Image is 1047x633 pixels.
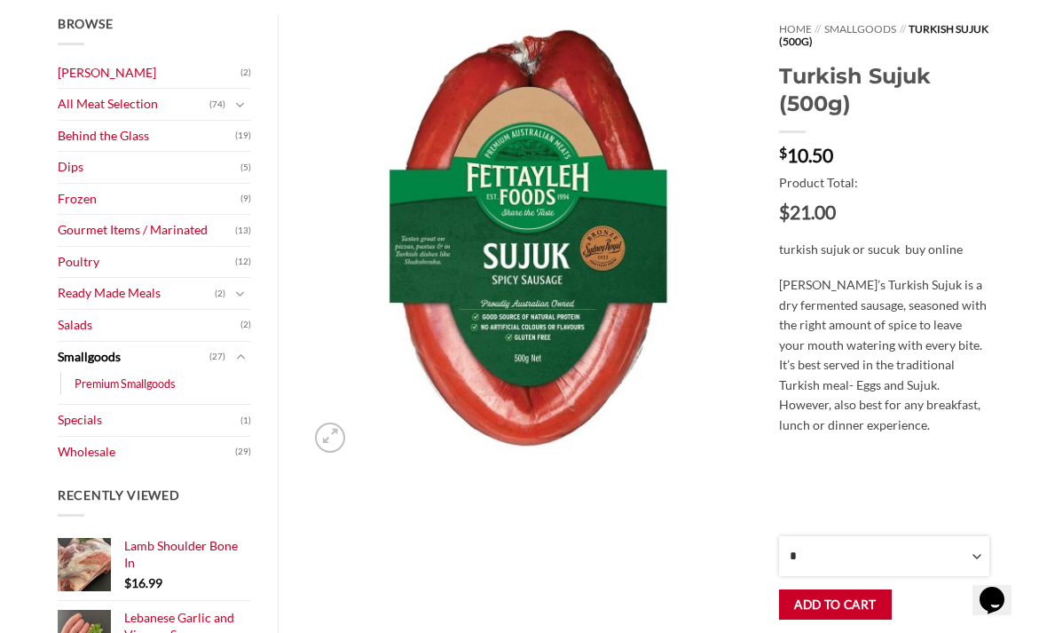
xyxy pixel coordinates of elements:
[779,22,812,36] a: Home
[230,95,251,115] button: Toggle
[75,372,176,395] a: Premium Smallgoods
[779,144,833,166] bdi: 10.50
[235,249,251,275] span: (12)
[58,121,235,152] a: Behind the Glass
[235,123,251,149] span: (19)
[58,310,240,341] a: Salads
[900,22,906,36] span: //
[58,89,209,120] a: All Meat Selection
[779,240,989,260] p: turkish sujuk or sucuk buy online
[779,146,787,160] span: $
[58,247,235,278] a: Poultry
[58,487,180,502] span: Recently Viewed
[124,538,251,571] a: Lamb Shoulder Bone In
[124,538,238,569] span: Lamb Shoulder Bone In
[58,278,215,309] a: Ready Made Meals
[779,275,989,435] p: [PERSON_NAME]’s Turkish Sujuk is a dry fermented sausage, seasoned with the right amount of spice...
[779,173,989,221] div: Product Total:
[779,202,989,221] span: $21.00
[58,58,240,89] a: [PERSON_NAME]
[779,589,892,621] button: Add to cart
[58,184,240,215] a: Frozen
[972,562,1029,615] iframe: chat widget
[235,439,251,465] span: (29)
[58,437,235,468] a: Wholesale
[240,59,251,86] span: (2)
[235,218,251,244] span: (13)
[124,575,162,590] bdi: 16.99
[230,284,251,304] button: Toggle
[124,575,131,590] span: $
[209,344,225,370] span: (27)
[58,405,240,436] a: Specials
[240,154,251,181] span: (5)
[240,407,251,434] span: (1)
[779,22,988,48] span: Turkish Sujuk (500g)
[824,22,896,36] a: Smallgoods
[215,281,225,307] span: (2)
[779,62,989,117] h1: Turkish Sujuk (500g)
[240,312,251,338] span: (2)
[815,22,821,36] span: //
[305,14,752,462] img: Turkish Sujuk (500g)
[58,215,235,246] a: Gourmet Items / Marinated
[315,423,345,453] a: Zoom
[230,347,251,367] button: Toggle
[58,16,113,31] span: Browse
[58,342,209,373] a: Smallgoods
[209,91,225,118] span: (74)
[58,152,240,183] a: Dips
[240,186,251,212] span: (9)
